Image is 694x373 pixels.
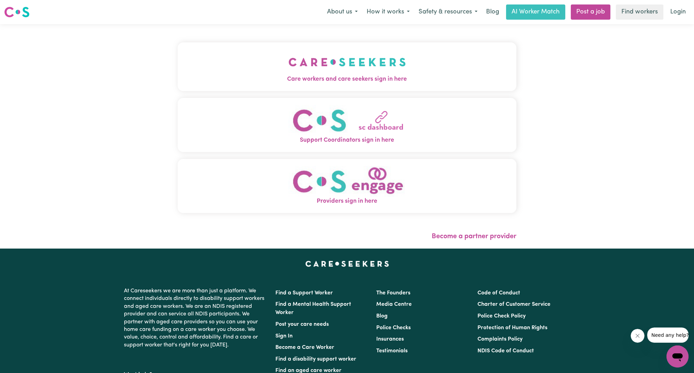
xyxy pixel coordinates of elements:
button: How it works [362,5,414,19]
span: Providers sign in here [178,197,516,206]
a: Find workers [616,4,663,20]
a: Find a Mental Health Support Worker [275,302,351,315]
iframe: Close message [631,329,644,343]
button: Care workers and care seekers sign in here [178,42,516,91]
a: Post a job [571,4,610,20]
a: Code of Conduct [477,290,520,296]
a: Police Checks [376,325,411,331]
a: Complaints Policy [477,336,523,342]
a: Blog [376,313,388,319]
a: AI Worker Match [506,4,565,20]
a: The Founders [376,290,410,296]
iframe: Button to launch messaging window [666,345,688,367]
a: Careseekers logo [4,4,30,20]
a: Media Centre [376,302,412,307]
a: Insurances [376,336,404,342]
button: About us [323,5,362,19]
iframe: Message from company [647,327,688,343]
span: Need any help? [4,5,42,10]
a: NDIS Code of Conduct [477,348,534,354]
a: Charter of Customer Service [477,302,550,307]
span: Support Coordinators sign in here [178,136,516,145]
img: Careseekers logo [4,6,30,18]
a: Become a partner provider [432,233,516,240]
p: At Careseekers we are more than just a platform. We connect individuals directly to disability su... [124,284,267,352]
a: Login [666,4,690,20]
a: Police Check Policy [477,313,526,319]
a: Protection of Human Rights [477,325,547,331]
a: Testimonials [376,348,408,354]
a: Blog [482,4,503,20]
a: Careseekers home page [305,261,389,266]
a: Find a disability support worker [275,356,356,362]
a: Post your care needs [275,322,329,327]
button: Safety & resources [414,5,482,19]
a: Find a Support Worker [275,290,333,296]
button: Support Coordinators sign in here [178,98,516,152]
span: Care workers and care seekers sign in here [178,75,516,84]
a: Sign In [275,333,293,339]
a: Become a Care Worker [275,345,334,350]
button: Providers sign in here [178,159,516,213]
